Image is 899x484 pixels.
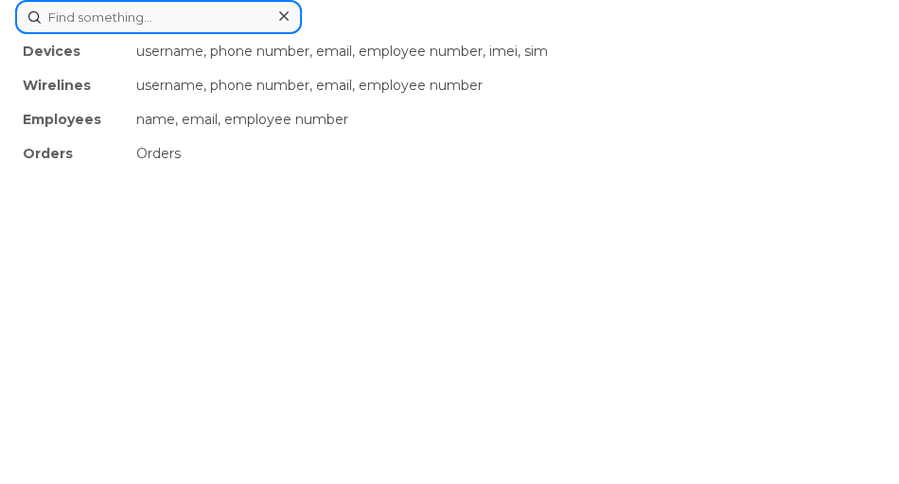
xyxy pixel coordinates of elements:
[15,68,129,102] div: Wirelines
[15,136,129,170] div: Orders
[129,102,884,136] div: name, email, employee number
[15,34,129,68] div: Devices
[15,102,129,136] div: Employees
[129,136,884,170] div: Orders
[129,34,884,68] div: username, phone number, email, employee number, imei, sim
[129,68,884,102] div: username, phone number, email, employee number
